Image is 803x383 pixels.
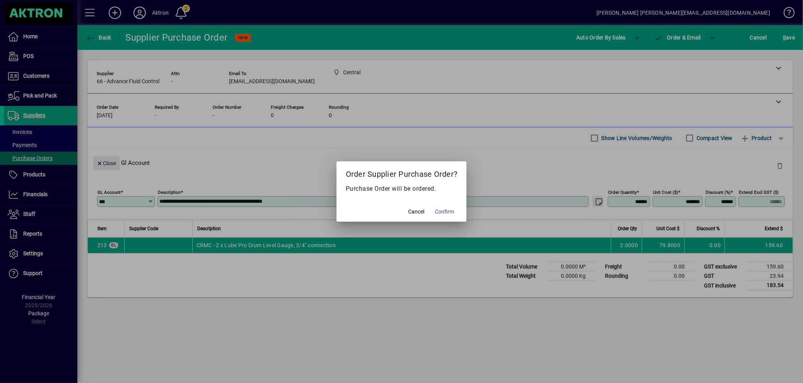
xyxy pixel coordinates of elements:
h2: Order Supplier Purchase Order? [337,161,467,184]
button: Cancel [404,205,429,219]
p: Purchase Order will be ordered. [346,184,458,193]
button: Confirm [432,205,457,219]
span: Cancel [408,208,424,216]
span: Confirm [435,208,454,216]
